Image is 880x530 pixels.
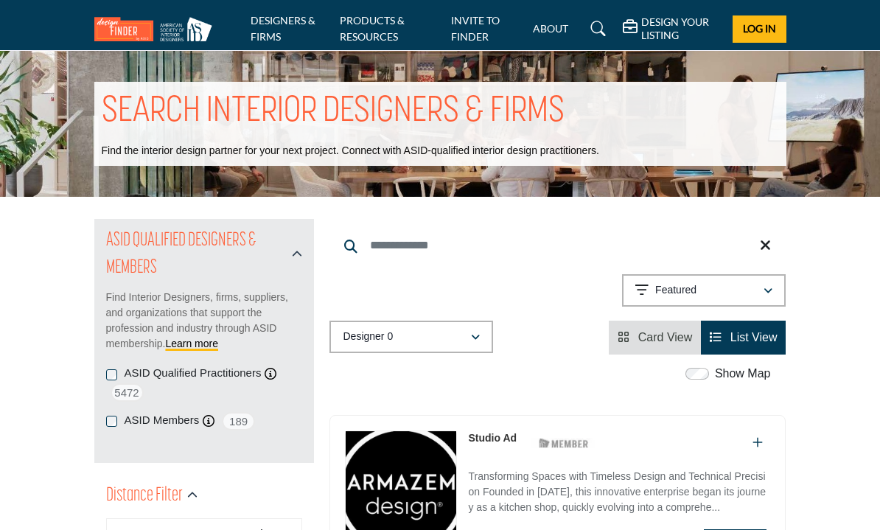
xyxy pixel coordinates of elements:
span: 189 [222,412,255,430]
h2: ASID QUALIFIED DESIGNERS & MEMBERS [106,228,288,282]
a: DESIGNERS & FIRMS [251,14,315,43]
li: Card View [609,321,701,355]
p: Studio Ad [468,430,517,446]
a: Search [576,17,615,41]
h5: DESIGN YOUR LISTING [641,15,722,42]
p: Find the interior design partner for your next project. Connect with ASID-qualified interior desi... [102,144,599,158]
label: ASID Members [125,412,200,429]
a: ABOUT [533,22,568,35]
input: Search Keyword [329,228,786,263]
button: Log In [733,15,786,43]
a: Transforming Spaces with Timeless Design and Technical Precision Founded in [DATE], this innovati... [468,460,770,518]
p: Featured [655,283,696,298]
a: View Card [618,331,692,344]
button: Designer 0 [329,321,493,353]
div: DESIGN YOUR LISTING [623,15,722,42]
li: List View [701,321,786,355]
a: View List [710,331,777,344]
a: Studio Ad [468,432,517,444]
h2: Distance Filter [106,483,183,509]
a: PRODUCTS & RESOURCES [340,14,405,43]
p: Designer 0 [343,329,393,344]
span: Card View [638,331,693,344]
label: Show Map [715,365,771,383]
span: Log In [743,22,776,35]
button: Featured [622,274,786,307]
span: 5472 [111,383,144,402]
input: ASID Qualified Practitioners checkbox [106,369,117,380]
a: Add To List [752,436,763,449]
a: INVITE TO FINDER [451,14,500,43]
img: Site Logo [94,17,220,41]
input: ASID Members checkbox [106,416,117,427]
p: Transforming Spaces with Timeless Design and Technical Precision Founded in [DATE], this innovati... [468,469,770,518]
a: Learn more [165,338,218,349]
h1: SEARCH INTERIOR DESIGNERS & FIRMS [102,89,565,135]
p: Find Interior Designers, firms, suppliers, and organizations that support the profession and indu... [106,290,303,352]
label: ASID Qualified Practitioners [125,365,262,382]
span: List View [730,331,778,344]
img: ASID Members Badge Icon [531,434,597,453]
